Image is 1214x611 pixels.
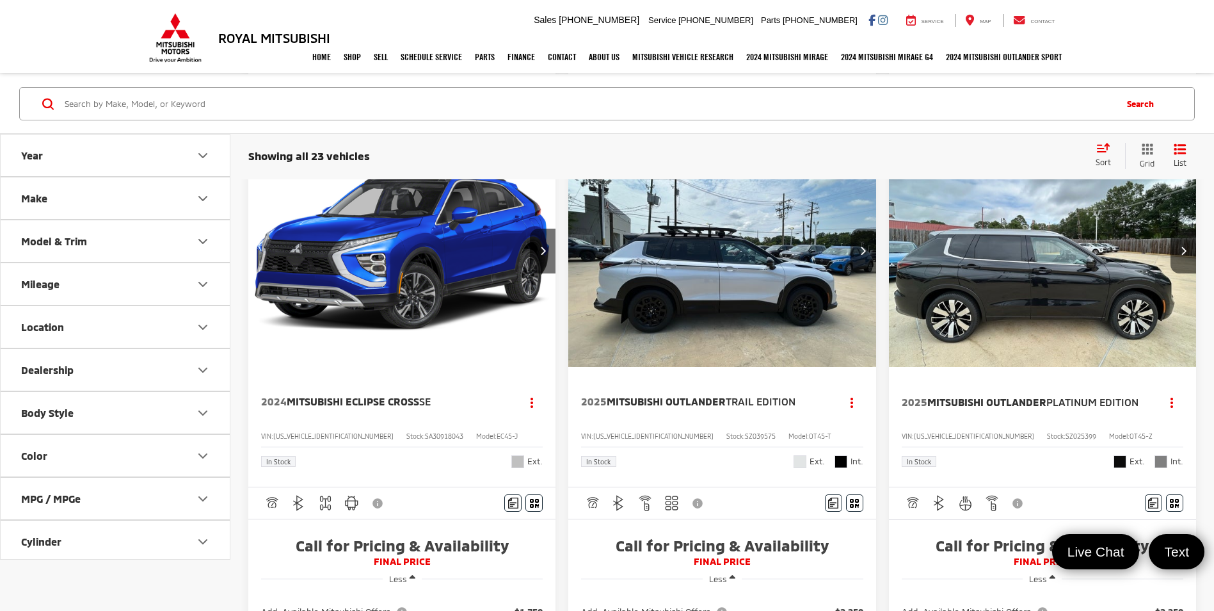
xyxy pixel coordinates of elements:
[688,490,710,517] button: View Disclaimer
[828,498,838,509] img: Comments
[1,392,231,434] button: Body StyleBody Style
[1008,490,1030,517] button: View Disclaimer
[809,432,831,440] span: OT45-T
[726,432,745,440] span: Stock:
[1,306,231,348] button: LocationLocation
[931,495,947,511] img: Bluetooth®
[195,191,211,206] div: Make
[291,495,307,511] img: Bluetooth®
[1023,567,1062,591] button: Less
[531,397,533,407] span: dropdown dots
[648,15,676,25] span: Service
[508,498,518,509] img: Comments
[511,455,524,468] span: Silver
[1066,432,1096,440] span: SZ025399
[261,536,543,555] span: Call for Pricing & Availability
[902,536,1183,555] span: Call for Pricing & Availability
[468,41,501,73] a: Parts: Opens in a new tab
[846,494,863,512] button: Window Sticker
[273,432,394,440] span: [US_VEHICLE_IDENTIFICATION_NUMBER]
[907,459,931,465] span: In Stock
[218,31,330,45] h3: Royal Mitsubishi
[383,567,422,591] button: Less
[389,574,407,584] span: Less
[1161,391,1183,413] button: Actions
[195,534,211,550] div: Cylinder
[1,177,231,219] button: MakeMake
[1109,432,1130,440] span: Model:
[835,41,939,73] a: 2024 Mitsubishi Mirage G4
[1114,88,1172,120] button: Search
[761,15,780,25] span: Parts
[21,149,43,161] div: Year
[851,455,863,468] span: Int.
[306,41,337,73] a: Home
[1029,574,1047,584] span: Less
[850,498,859,508] i: Window Sticker
[1170,229,1196,273] button: Next image
[902,395,1148,409] a: 2025Mitsubishi OutlanderPlatinum Edition
[810,455,825,468] span: Ext.
[1149,534,1204,569] a: Text
[678,15,753,25] span: [PHONE_NUMBER]
[888,136,1197,367] div: 2025 Mitsubishi Outlander Platinum Edition 0
[195,234,211,249] div: Model & Trim
[902,432,914,440] span: VIN:
[835,455,847,468] span: Black
[534,15,556,25] span: Sales
[195,277,211,292] div: Mileage
[980,19,991,24] span: Map
[1154,455,1167,468] span: Light Gray
[1164,143,1196,169] button: List View
[581,555,863,568] span: FINAL PRICE
[248,149,370,162] span: Showing all 23 vehicles
[664,495,680,511] img: 3rd Row Seating
[501,41,541,73] a: Finance
[851,397,853,407] span: dropdown dots
[1046,396,1138,408] span: Platinum Edition
[497,432,518,440] span: EC45-J
[984,495,1000,511] img: Remote Start
[21,192,47,204] div: Make
[1174,158,1186,168] span: List
[264,495,280,511] img: Adaptive Cruise Control
[541,41,582,73] a: Contact
[1,220,231,262] button: Model & TrimModel & Trim
[195,405,211,421] div: Body Style
[21,493,81,505] div: MPG / MPGe
[1030,19,1055,24] span: Contact
[21,321,64,333] div: Location
[740,41,835,73] a: 2024 Mitsubishi Mirage
[195,491,211,507] div: MPG / MPGe
[1052,534,1140,569] a: Live Chat
[1145,494,1162,512] button: Comments
[21,278,60,290] div: Mileage
[21,407,74,419] div: Body Style
[195,363,211,378] div: Dealership
[1170,498,1179,508] i: Window Sticker
[63,88,1114,119] input: Search by Make, Model, or Keyword
[195,448,211,464] div: Color
[1003,14,1065,27] a: Contact
[419,395,431,407] span: SE
[248,136,557,367] div: 2024 Mitsubishi Eclipse Cross SE 0
[317,495,333,511] img: 4WD/AWD
[825,494,842,512] button: Comments
[611,495,627,511] img: Bluetooth®
[367,41,394,73] a: Sell
[530,229,555,273] button: Next image
[581,395,827,409] a: 2025Mitsubishi OutlanderTrail Edition
[794,455,806,468] span: White Diamond/Black Roof
[287,395,419,407] span: Mitsubishi Eclipse Cross
[1166,494,1183,512] button: Window Sticker
[581,395,607,407] span: 2025
[939,41,1068,73] a: 2024 Mitsubishi Outlander SPORT
[266,459,291,465] span: In Stock
[261,395,287,407] span: 2024
[1130,432,1153,440] span: OT45-Z
[261,432,273,440] span: VIN:
[568,136,877,368] img: 2025 Mitsubishi Outlander Trail Edition
[530,498,539,508] i: Window Sticker
[841,391,863,413] button: Actions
